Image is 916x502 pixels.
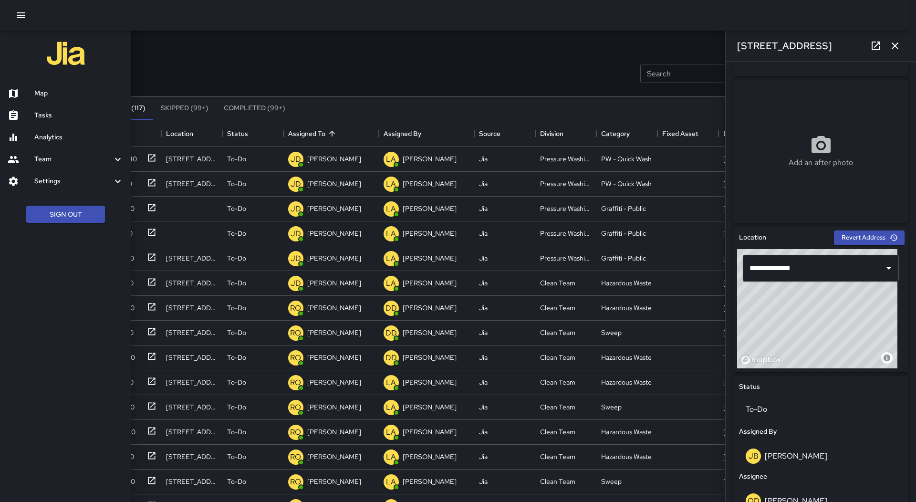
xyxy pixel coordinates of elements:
[47,34,85,73] img: jia-logo
[34,132,124,143] h6: Analytics
[34,110,124,121] h6: Tasks
[34,176,112,187] h6: Settings
[34,88,124,99] h6: Map
[26,206,105,223] button: Sign Out
[34,154,112,165] h6: Team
